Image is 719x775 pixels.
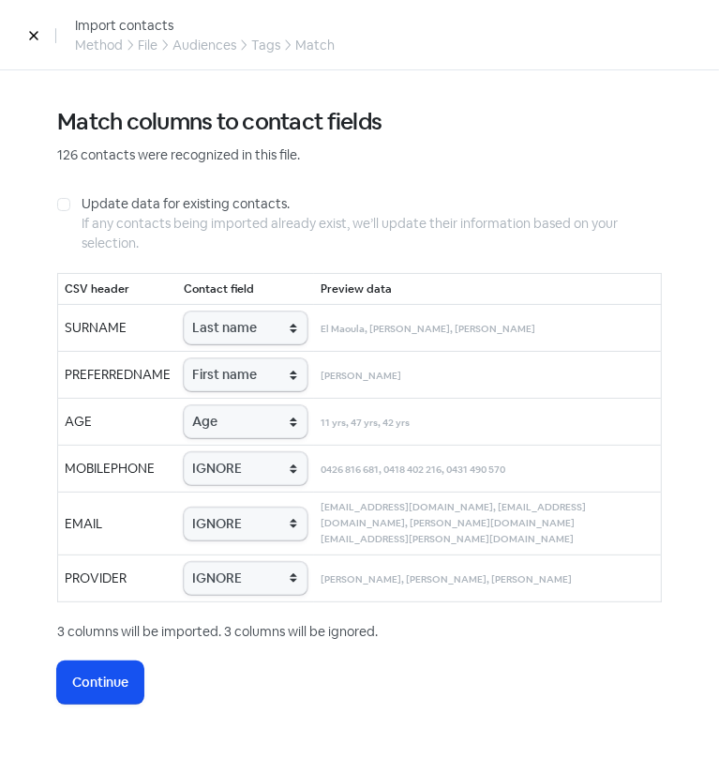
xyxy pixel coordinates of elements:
div: If any contacts being imported already exist, we’ll update their information based on your select... [57,214,662,253]
small: El Maoula, [PERSON_NAME], [PERSON_NAME] [321,321,535,337]
div: File [138,36,157,55]
td: EMAIL [58,493,178,555]
div: 3 columns will be imported. 3 columns will be ignored. [57,622,662,642]
div: Match [295,36,335,55]
p: 126 contacts were recognized in this file. [57,145,662,165]
td: PREFERREDNAME [58,352,178,399]
div: Method [75,36,123,55]
div: Tags [251,36,280,55]
div: Audiences [172,36,236,55]
small: [PERSON_NAME], [PERSON_NAME], [PERSON_NAME] [321,571,572,587]
span: Continue [72,673,128,692]
small: 0426 816 681, 0418 402 216, 0431 490 570 [321,462,505,478]
td: MOBILEPHONE [58,446,178,493]
td: AGE [58,399,178,446]
small: [EMAIL_ADDRESS][DOMAIN_NAME], [EMAIL_ADDRESS][DOMAIN_NAME], [PERSON_NAME][DOMAIN_NAME][EMAIL_ADDR... [321,499,654,546]
h3: Match columns to contact fields [57,108,662,135]
th: CSV header [58,274,178,305]
td: PROVIDER [58,555,178,601]
small: [PERSON_NAME] [321,368,401,384]
label: Update data for existing contacts. [82,194,290,214]
small: 11 yrs, 47 yrs, 42 yrs [321,415,410,431]
th: Preview data [314,274,662,305]
td: SURNAME [58,305,178,352]
button: Continue [57,661,143,704]
div: Import contacts [75,16,335,36]
th: Contact field [177,274,314,305]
